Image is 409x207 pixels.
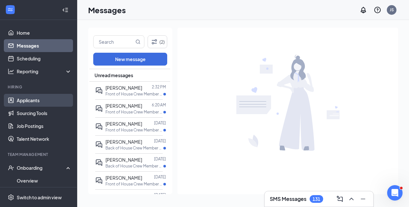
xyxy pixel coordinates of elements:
svg: ActiveDoubleChat [95,123,103,130]
a: Applicants [17,94,72,107]
p: 6:20 AM [152,102,166,108]
p: [DATE] [154,174,166,180]
svg: Analysis [8,68,14,75]
a: Talent Network [17,132,72,145]
svg: Notifications [359,6,367,14]
span: [PERSON_NAME] [105,157,142,163]
p: [DATE] [154,192,166,198]
svg: MagnifyingGlass [135,39,141,44]
button: Minimize [358,194,368,204]
div: Switch to admin view [17,194,62,201]
button: New message [93,53,167,66]
div: Onboarding [17,165,66,171]
p: Front of House Crew Member at [GEOGRAPHIC_DATA][PERSON_NAME] of [GEOGRAPHIC_DATA] [105,181,163,187]
a: Messages [17,39,72,52]
span: [PERSON_NAME] [105,175,142,181]
a: Overview [17,174,72,187]
svg: ActiveDoubleChat [95,141,103,148]
p: [DATE] [154,120,166,126]
a: Job Postings [17,120,72,132]
iframe: Intercom live chat [387,185,403,201]
p: Back of House Crew Member at [GEOGRAPHIC_DATA][PERSON_NAME] of [US_STATE] [105,145,163,151]
div: Hiring [8,84,70,90]
h1: Messages [88,4,126,15]
a: Sourcing Tools [17,107,72,120]
svg: WorkstreamLogo [7,6,14,13]
p: [DATE] [154,156,166,162]
button: ComposeMessage [335,194,345,204]
p: Front of House Crew Member at [GEOGRAPHIC_DATA][PERSON_NAME] of [GEOGRAPHIC_DATA] [105,91,163,97]
div: Team Management [8,152,70,157]
svg: ActiveDoubleChat [95,87,103,94]
h3: SMS Messages [270,195,306,203]
span: Unread messages [95,72,133,78]
svg: QuestionInfo [374,6,381,14]
svg: ActiveDoubleChat [95,159,103,166]
span: [PERSON_NAME] [105,193,142,199]
svg: Filter [150,38,158,46]
p: Back of House Crew Member at [GEOGRAPHIC_DATA][PERSON_NAME] of [GEOGRAPHIC_DATA] [105,163,163,169]
svg: ActiveDoubleChat [95,177,103,184]
div: 131 [313,196,320,202]
button: Filter (2) [148,35,167,48]
a: Home [17,26,72,39]
div: JS [390,7,394,13]
span: [PERSON_NAME] [105,139,142,145]
span: [PERSON_NAME] [105,103,142,109]
svg: ActiveDoubleChat [95,105,103,113]
svg: UserCheck [8,165,14,171]
svg: Collapse [62,7,68,13]
span: [PERSON_NAME] [105,85,142,91]
svg: Settings [8,194,14,201]
div: Reporting [17,68,72,75]
p: Front of House Crew Member at [GEOGRAPHIC_DATA][PERSON_NAME] of [US_STATE] [105,127,163,133]
p: Front of House Crew Member at [GEOGRAPHIC_DATA][PERSON_NAME] of [US_STATE] [105,109,163,115]
input: Search [94,36,134,48]
span: [PERSON_NAME] [105,121,142,127]
button: ChevronUp [346,194,357,204]
svg: ChevronUp [348,195,355,203]
svg: ComposeMessage [336,195,344,203]
a: Scheduling [17,52,72,65]
p: [DATE] [154,138,166,144]
p: 2:32 PM [152,84,166,90]
svg: Minimize [359,195,367,203]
